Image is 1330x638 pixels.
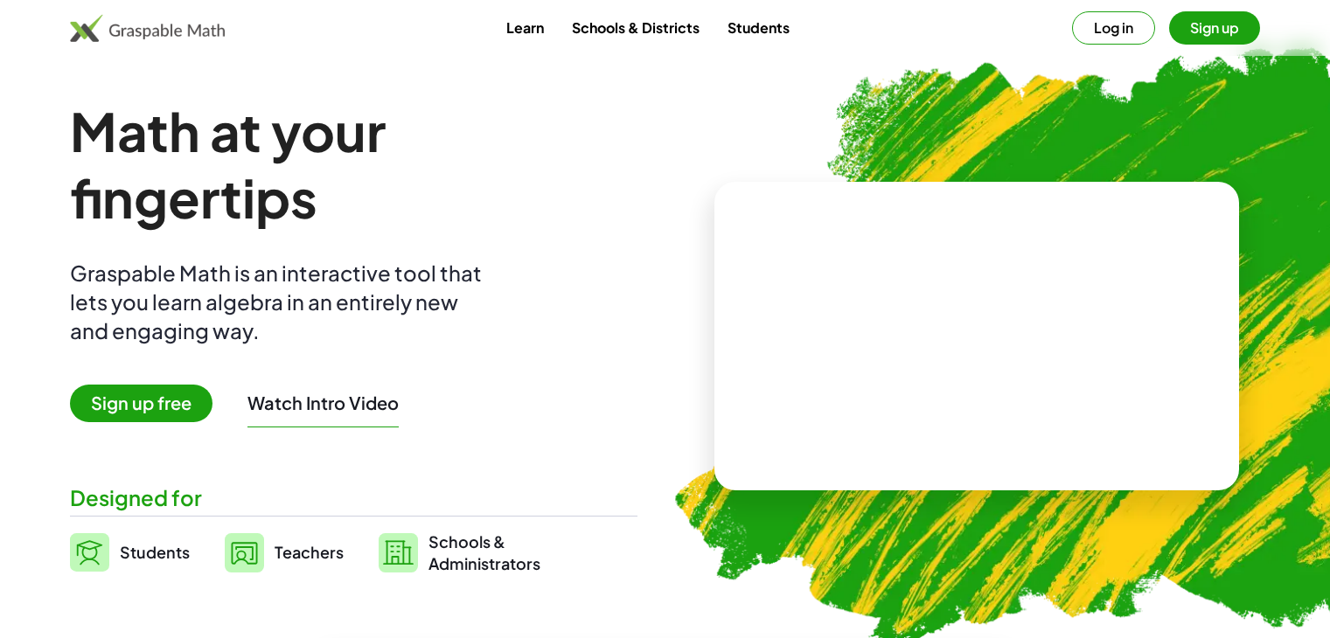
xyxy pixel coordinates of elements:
a: Students [70,531,190,574]
button: Sign up [1169,11,1260,45]
a: Schools &Administrators [379,531,540,574]
span: Schools & Administrators [428,531,540,574]
a: Students [714,11,804,44]
img: svg%3e [225,533,264,572]
a: Schools & Districts [558,11,714,44]
div: Designed for [70,483,637,512]
img: svg%3e [379,533,418,572]
img: svg%3e [70,533,109,572]
a: Learn [492,11,558,44]
video: What is this? This is dynamic math notation. Dynamic math notation plays a central role in how Gr... [846,271,1108,402]
a: Teachers [225,531,344,574]
span: Students [120,542,190,562]
button: Watch Intro Video [247,392,399,414]
h1: Math at your fingertips [70,98,626,231]
span: Teachers [275,542,344,562]
span: Sign up free [70,385,212,422]
div: Graspable Math is an interactive tool that lets you learn algebra in an entirely new and engaging... [70,259,490,345]
button: Log in [1072,11,1155,45]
